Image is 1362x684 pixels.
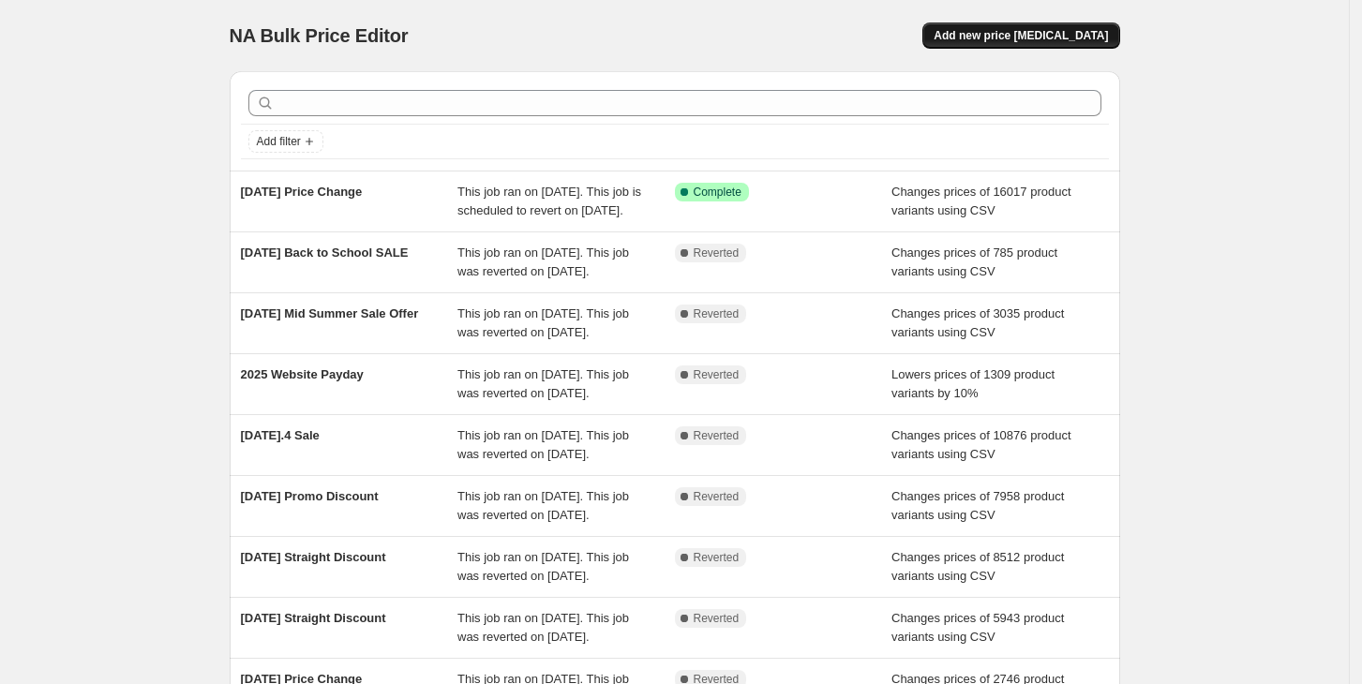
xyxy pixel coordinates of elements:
[457,367,629,400] span: This job ran on [DATE]. This job was reverted on [DATE].
[694,550,740,565] span: Reverted
[257,134,301,149] span: Add filter
[694,428,740,443] span: Reverted
[934,28,1108,43] span: Add new price [MEDICAL_DATA]
[241,489,379,503] span: [DATE] Promo Discount
[241,367,364,381] span: 2025 Website Payday
[457,550,629,583] span: This job ran on [DATE]. This job was reverted on [DATE].
[230,25,409,46] span: NA Bulk Price Editor
[457,245,629,278] span: This job ran on [DATE]. This job was reverted on [DATE].
[694,367,740,382] span: Reverted
[241,245,409,260] span: [DATE] Back to School SALE
[457,489,629,522] span: This job ran on [DATE]. This job was reverted on [DATE].
[248,130,323,153] button: Add filter
[694,306,740,321] span: Reverted
[241,611,386,625] span: [DATE] Straight Discount
[241,185,363,199] span: [DATE] Price Change
[241,306,419,320] span: [DATE] Mid Summer Sale Offer
[891,611,1064,644] span: Changes prices of 5943 product variants using CSV
[457,611,629,644] span: This job ran on [DATE]. This job was reverted on [DATE].
[694,245,740,260] span: Reverted
[891,245,1057,278] span: Changes prices of 785 product variants using CSV
[891,367,1055,400] span: Lowers prices of 1309 product variants by 10%
[457,306,629,339] span: This job ran on [DATE]. This job was reverted on [DATE].
[241,550,386,564] span: [DATE] Straight Discount
[694,489,740,504] span: Reverted
[922,22,1119,49] button: Add new price [MEDICAL_DATA]
[891,185,1071,217] span: Changes prices of 16017 product variants using CSV
[457,428,629,461] span: This job ran on [DATE]. This job was reverted on [DATE].
[891,489,1064,522] span: Changes prices of 7958 product variants using CSV
[891,550,1064,583] span: Changes prices of 8512 product variants using CSV
[694,611,740,626] span: Reverted
[241,428,320,442] span: [DATE].4 Sale
[891,306,1064,339] span: Changes prices of 3035 product variants using CSV
[694,185,741,200] span: Complete
[891,428,1071,461] span: Changes prices of 10876 product variants using CSV
[457,185,641,217] span: This job ran on [DATE]. This job is scheduled to revert on [DATE].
